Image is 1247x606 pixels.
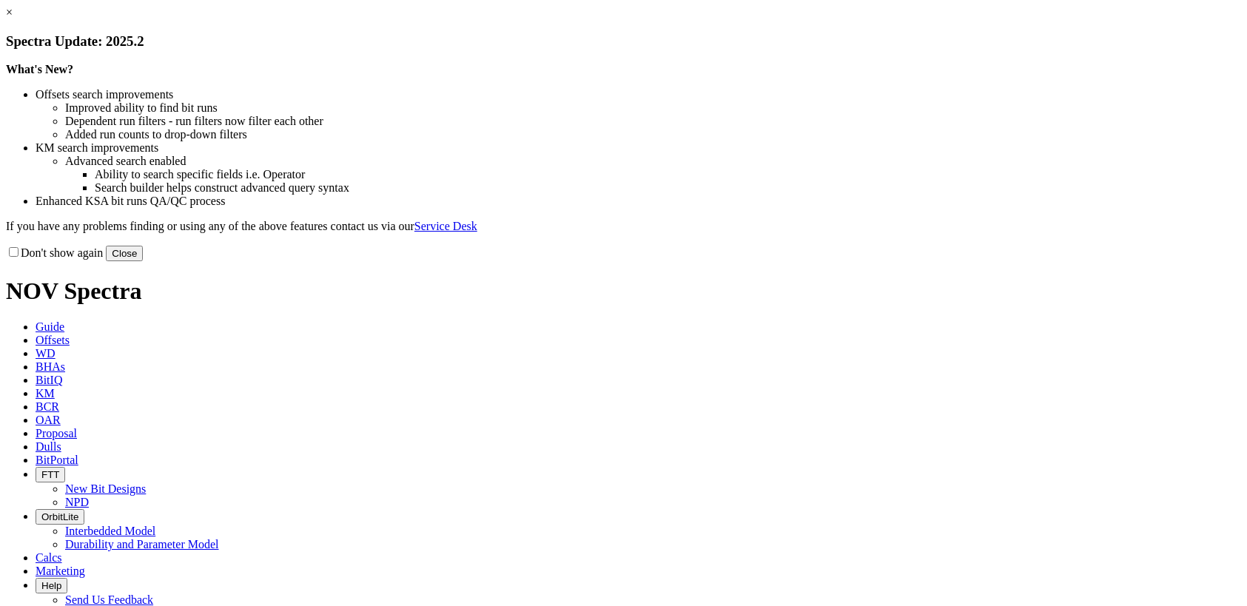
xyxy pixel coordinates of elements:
[36,195,1241,208] li: Enhanced KSA bit runs QA/QC process
[36,427,77,440] span: Proposal
[41,580,61,591] span: Help
[36,387,55,400] span: KM
[41,511,78,522] span: OrbitLite
[36,374,62,386] span: BitIQ
[65,155,1241,168] li: Advanced search enabled
[9,247,19,257] input: Don't show again
[6,6,13,18] a: ×
[65,538,219,551] a: Durability and Parameter Model
[36,320,64,333] span: Guide
[36,347,56,360] span: WD
[6,220,1241,233] p: If you have any problems finding or using any of the above features contact us via our
[95,181,1241,195] li: Search builder helps construct advanced query syntax
[36,454,78,466] span: BitPortal
[106,246,143,261] button: Close
[6,277,1241,305] h1: NOV Spectra
[414,220,477,232] a: Service Desk
[36,551,62,564] span: Calcs
[36,440,61,453] span: Dulls
[36,565,85,577] span: Marketing
[36,334,70,346] span: Offsets
[36,360,65,373] span: BHAs
[95,168,1241,181] li: Ability to search specific fields i.e. Operator
[65,593,153,606] a: Send Us Feedback
[36,414,61,426] span: OAR
[6,246,103,259] label: Don't show again
[6,63,73,75] strong: What's New?
[41,469,59,480] span: FTT
[36,400,59,413] span: BCR
[6,33,1241,50] h3: Spectra Update: 2025.2
[65,525,155,537] a: Interbedded Model
[65,101,1241,115] li: Improved ability to find bit runs
[36,88,1241,101] li: Offsets search improvements
[65,115,1241,128] li: Dependent run filters - run filters now filter each other
[65,496,89,508] a: NPD
[36,141,1241,155] li: KM search improvements
[65,482,146,495] a: New Bit Designs
[65,128,1241,141] li: Added run counts to drop-down filters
